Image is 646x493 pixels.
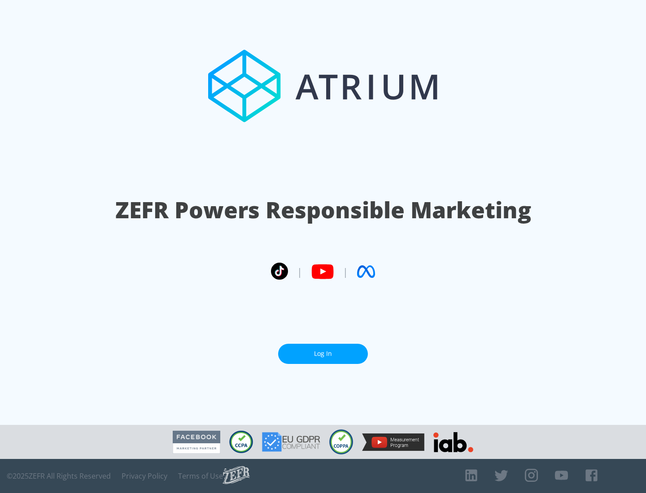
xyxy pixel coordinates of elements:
img: YouTube Measurement Program [362,433,424,451]
img: CCPA Compliant [229,431,253,453]
span: © 2025 ZEFR All Rights Reserved [7,471,111,480]
img: IAB [433,432,473,452]
a: Terms of Use [178,471,223,480]
span: | [343,265,348,278]
h1: ZEFR Powers Responsible Marketing [115,195,531,225]
img: Facebook Marketing Partner [173,431,220,454]
img: GDPR Compliant [262,432,320,452]
a: Privacy Policy [122,471,167,480]
span: | [297,265,302,278]
img: COPPA Compliant [329,429,353,454]
a: Log In [278,344,368,364]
